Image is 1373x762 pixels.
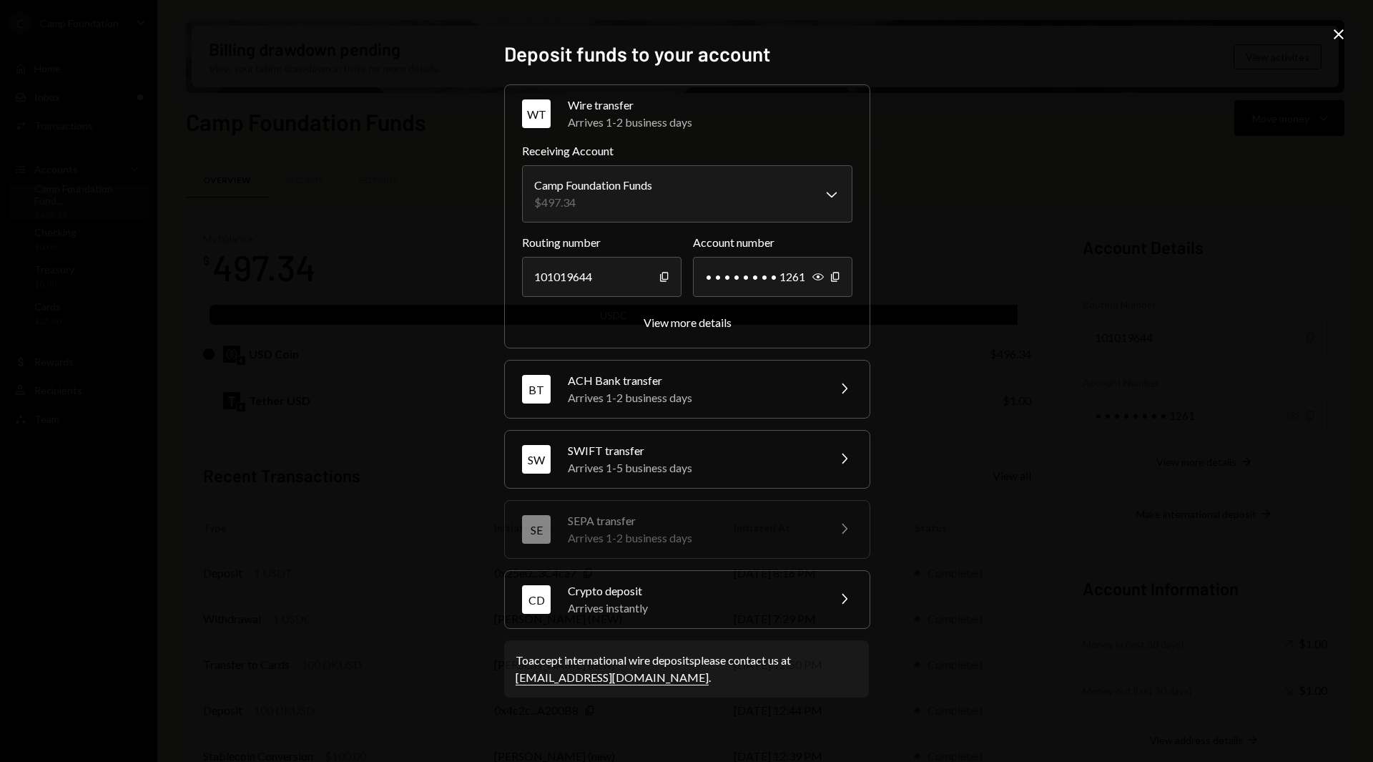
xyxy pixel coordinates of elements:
div: Crypto deposit [568,582,818,600]
div: SEPA transfer [568,512,818,529]
div: Arrives 1-2 business days [568,114,852,131]
div: Arrives 1-2 business days [568,389,818,406]
label: Routing number [522,234,681,251]
a: [EMAIL_ADDRESS][DOMAIN_NAME] [516,670,709,685]
div: WT [522,99,551,128]
button: View more details [644,316,732,331]
div: Arrives 1-2 business days [568,529,818,547]
div: Wire transfer [568,97,852,114]
div: SE [522,515,551,544]
button: SESEPA transferArrives 1-2 business days [505,501,870,558]
h2: Deposit funds to your account [504,40,869,68]
div: ACH Bank transfer [568,372,818,389]
button: CDCrypto depositArrives instantly [505,571,870,628]
div: 101019644 [522,257,681,297]
div: BT [522,375,551,404]
button: Receiving Account [522,165,852,223]
div: SWIFT transfer [568,442,818,459]
button: BTACH Bank transferArrives 1-2 business days [505,361,870,418]
div: • • • • • • • • 1261 [693,257,852,297]
label: Account number [693,234,852,251]
div: SW [522,445,551,474]
div: CD [522,585,551,614]
div: Arrives 1-5 business days [568,459,818,477]
div: To accept international wire deposits please contact us at . [516,652,857,686]
div: WTWire transferArrives 1-2 business days [522,142,852,331]
div: Arrives instantly [568,600,818,617]
div: View more details [644,316,732,329]
button: SWSWIFT transferArrives 1-5 business days [505,431,870,488]
button: WTWire transferArrives 1-2 business days [505,85,870,142]
label: Receiving Account [522,142,852,160]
